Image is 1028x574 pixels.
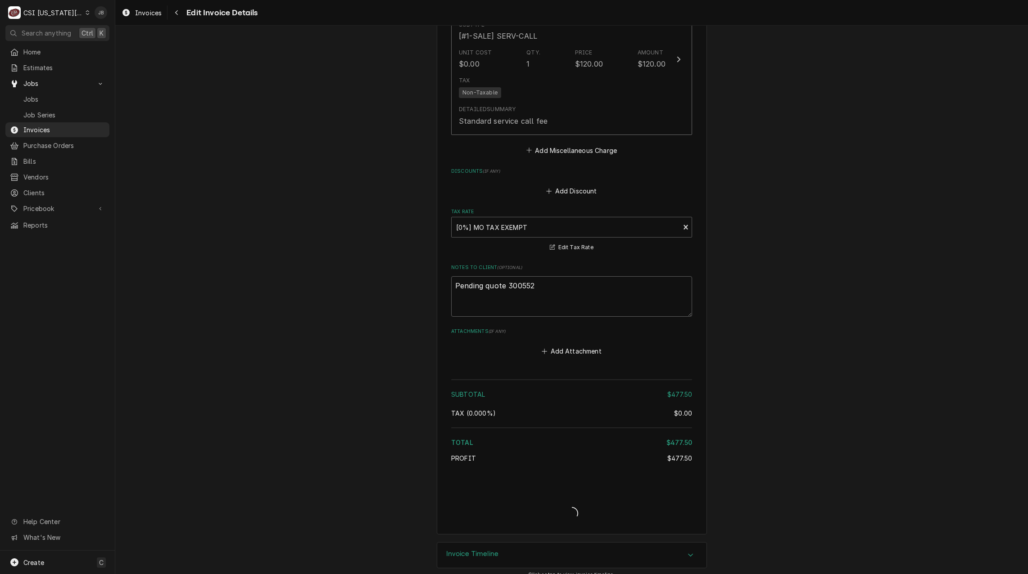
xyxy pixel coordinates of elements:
[100,28,104,38] span: K
[437,543,706,568] div: Accordion Header
[5,60,109,75] a: Estimates
[23,8,83,18] div: CSI [US_STATE][GEOGRAPHIC_DATA]
[5,45,109,59] a: Home
[437,543,706,568] button: Accordion Details Expand Trigger
[638,58,666,69] div: $120.00
[23,220,105,230] span: Reports
[667,454,692,462] span: $477.50
[451,208,692,253] div: Tax Rate
[459,58,480,69] div: $0.00
[446,550,499,558] h3: Invoice Timeline
[8,6,21,19] div: C
[459,87,501,98] span: Non-Taxable
[451,208,692,215] label: Tax Rate
[540,345,603,357] button: Add Attachment
[23,79,91,88] span: Jobs
[23,533,104,542] span: What's New
[674,408,692,418] div: $0.00
[459,31,537,41] div: [#1-SALE] SERV-CALL
[526,58,530,69] div: 1
[459,76,470,85] div: Tax
[667,390,692,399] div: $477.50
[5,25,109,41] button: Search anythingCtrlK
[95,6,107,19] div: Joshua Bennett's Avatar
[23,157,105,166] span: Bills
[23,204,91,213] span: Pricebook
[459,105,516,113] div: Detailed Summary
[135,8,162,18] span: Invoices
[451,454,476,462] span: Profit
[451,276,692,317] textarea: Pending quote 300552
[451,328,692,358] div: Attachments
[5,108,109,122] a: Job Series
[545,185,598,197] button: Add Discount
[184,7,258,19] span: Edit Invoice Details
[23,517,104,526] span: Help Center
[451,168,692,175] label: Discounts
[451,264,692,317] div: Notes to Client
[5,170,109,184] a: Vendors
[118,5,165,20] a: Invoices
[82,28,93,38] span: Ctrl
[23,110,105,120] span: Job Series
[451,408,692,418] div: Tax
[22,28,71,38] span: Search anything
[5,122,109,137] a: Invoices
[451,390,485,398] span: Subtotal
[23,94,105,104] span: Jobs
[451,409,496,417] span: Tax ( 0.000% )
[575,58,603,69] div: $120.00
[666,438,692,447] div: $477.50
[8,6,21,19] div: CSI Kansas City's Avatar
[95,6,107,19] div: JB
[5,76,109,91] a: Go to Jobs
[451,376,692,469] div: Amount Summary
[99,558,104,567] span: C
[23,125,105,135] span: Invoices
[459,49,492,57] div: Unit Cost
[638,49,663,57] div: Amount
[566,504,578,523] span: Loading...
[23,559,44,566] span: Create
[451,328,692,335] label: Attachments
[169,5,184,20] button: Navigate back
[451,264,692,271] label: Notes to Client
[575,49,593,57] div: Price
[23,63,105,72] span: Estimates
[23,47,105,57] span: Home
[23,188,105,197] span: Clients
[451,168,692,197] div: Discounts
[5,201,109,216] a: Go to Pricebook
[23,172,105,182] span: Vendors
[451,439,473,446] span: Total
[5,185,109,200] a: Clients
[5,92,109,107] a: Jobs
[548,242,595,253] button: Edit Tax Rate
[5,530,109,545] a: Go to What's New
[5,138,109,153] a: Purchase Orders
[451,390,692,399] div: Subtotal
[459,116,548,126] div: Standard service call fee
[437,542,707,568] div: Invoice Timeline
[23,141,105,150] span: Purchase Orders
[497,265,522,270] span: ( optional )
[5,514,109,529] a: Go to Help Center
[483,169,500,174] span: ( if any )
[5,218,109,233] a: Reports
[526,49,540,57] div: Qty.
[451,453,692,463] div: Profit
[489,329,506,334] span: ( if any )
[5,154,109,169] a: Bills
[525,144,618,157] button: Add Miscellaneous Charge
[451,438,692,447] div: Total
